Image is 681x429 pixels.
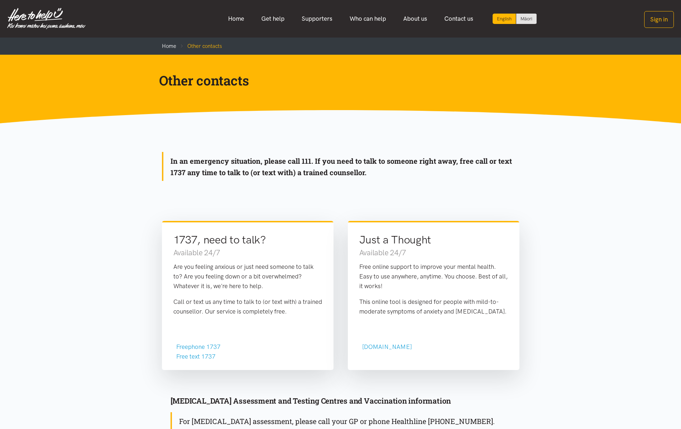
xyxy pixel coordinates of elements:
h3: Available 24/7 [173,247,322,258]
button: Sign in [644,11,674,28]
a: [DOMAIN_NAME] [362,343,412,350]
a: About us [395,11,436,26]
div: Language toggle [493,14,537,24]
h1: Other contacts [159,72,511,89]
h3: Available 24/7 [359,247,508,258]
img: Home [7,8,85,29]
a: Home [162,43,176,49]
b: In an emergency situation, please call 111. If you need to talk to someone right away, free call ... [171,156,512,177]
h2: 1737, need to talk? [173,232,322,247]
a: Contact us [436,11,482,26]
p: Free online support to improve your mental health. Easy to use anywhere, anytime. You choose. Bes... [359,262,508,291]
a: Freephone 1737 [176,343,221,350]
a: Free text 1737 [176,353,216,360]
p: Are you feeling anxious or just need someone to talk to? Are you feeling down or a bit overwhelme... [173,262,322,291]
p: This online tool is designed for people with mild-to-moderate symptoms of anxiety and [MEDICAL_DA... [359,297,508,316]
p: Call or text us any time to talk to (or text with) a trained counsellor. Our service is completel... [173,297,322,316]
div: [MEDICAL_DATA] Assessment and Testing Centres and Vaccination information [171,396,511,406]
a: Supporters [293,11,341,26]
a: Who can help [341,11,395,26]
a: Home [219,11,253,26]
div: Current language [493,14,516,24]
h2: Just a Thought [359,232,508,247]
a: Switch to Te Reo Māori [516,14,537,24]
a: Get help [253,11,293,26]
li: Other contacts [176,42,222,50]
